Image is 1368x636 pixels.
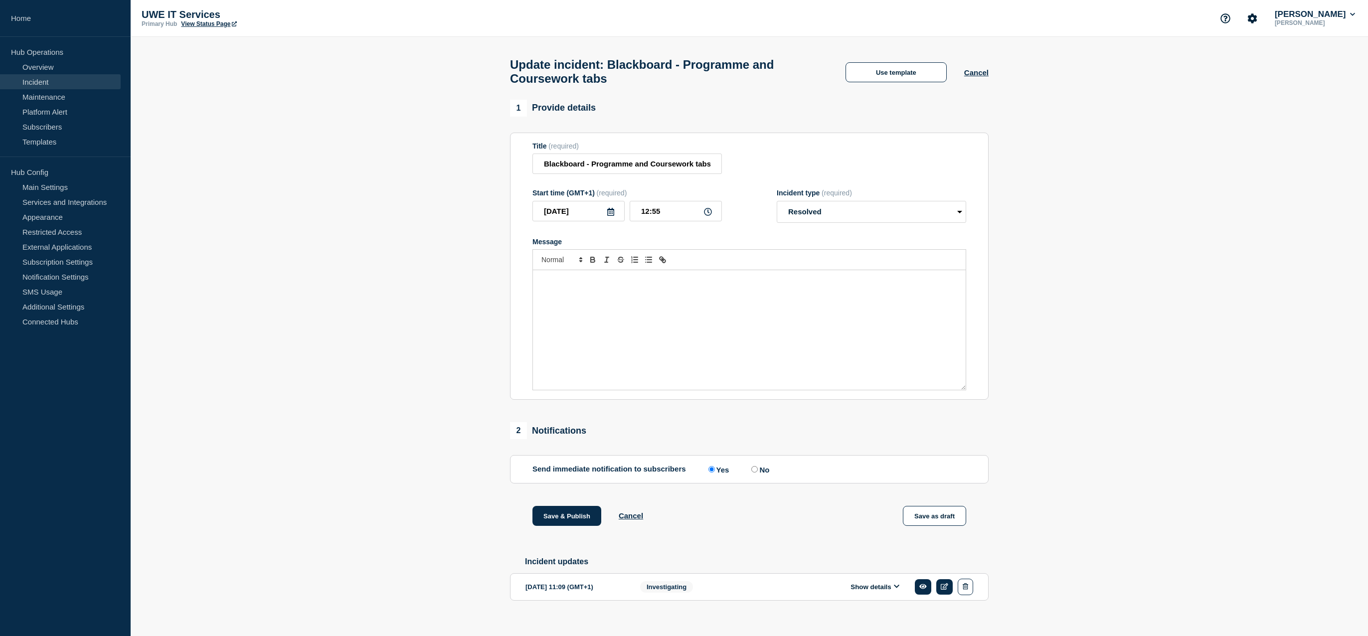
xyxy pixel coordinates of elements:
[142,20,177,27] p: Primary Hub
[597,189,627,197] span: (required)
[706,465,729,474] label: Yes
[628,254,642,266] button: Toggle ordered list
[1242,8,1263,29] button: Account settings
[142,9,341,20] p: UWE IT Services
[510,100,596,117] div: Provide details
[586,254,600,266] button: Toggle bold text
[510,58,828,86] h1: Update incident: Blackboard - Programme and Coursework tabs
[749,465,769,474] label: No
[656,254,670,266] button: Toggle link
[532,142,722,150] div: Title
[777,201,966,223] select: Incident type
[903,506,966,526] button: Save as draft
[846,62,947,82] button: Use template
[510,422,586,439] div: Notifications
[532,465,966,474] div: Send immediate notification to subscribers
[614,254,628,266] button: Toggle strikethrough text
[619,511,643,520] button: Cancel
[510,100,527,117] span: 1
[708,466,715,473] input: Yes
[777,189,966,197] div: Incident type
[548,142,579,150] span: (required)
[181,20,236,27] a: View Status Page
[964,68,989,77] button: Cancel
[532,189,722,197] div: Start time (GMT+1)
[532,238,966,246] div: Message
[533,270,966,390] div: Message
[1273,19,1357,26] p: [PERSON_NAME]
[630,201,722,221] input: HH:MM
[525,557,989,566] h2: Incident updates
[532,201,625,221] input: YYYY-MM-DD
[751,466,758,473] input: No
[537,254,586,266] span: Font size
[642,254,656,266] button: Toggle bulleted list
[1273,9,1357,19] button: [PERSON_NAME]
[525,579,625,595] div: [DATE] 11:09 (GMT+1)
[822,189,852,197] span: (required)
[510,422,527,439] span: 2
[1215,8,1236,29] button: Support
[532,506,601,526] button: Save & Publish
[848,583,902,591] button: Show details
[640,581,693,593] span: Investigating
[600,254,614,266] button: Toggle italic text
[532,154,722,174] input: Title
[532,465,686,474] p: Send immediate notification to subscribers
